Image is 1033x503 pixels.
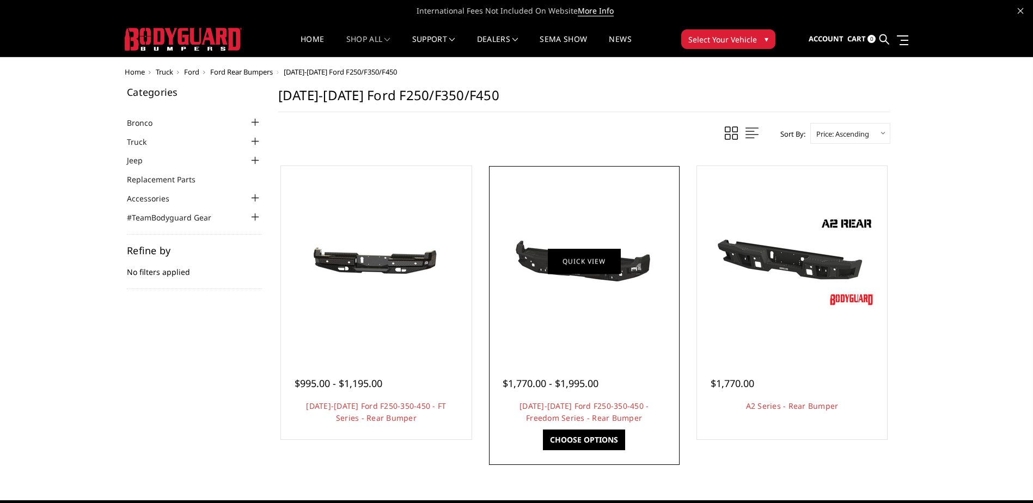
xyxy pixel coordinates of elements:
[519,401,649,423] a: [DATE]-[DATE] Ford F250-350-450 - Freedom Series - Rear Bumper
[127,246,262,289] div: No filters applied
[156,67,173,77] a: Truck
[746,401,839,411] a: A2 Series - Rear Bumper
[809,24,843,54] a: Account
[127,193,183,204] a: Accessories
[127,87,262,97] h5: Categories
[284,169,469,354] a: 2017-2022 Ford F250-350-450 - FT Series - Rear Bumper 2017-2022 Ford F250-350-450 - FT Series - R...
[847,34,866,44] span: Cart
[184,67,199,77] a: Ford
[979,451,1033,503] iframe: Chat Widget
[127,136,160,148] a: Truck
[125,67,145,77] a: Home
[548,248,621,274] a: Quick view
[609,35,631,57] a: News
[497,220,671,303] img: 2017-2022 Ford F250-350-450 - Freedom Series - Rear Bumper
[867,35,876,43] span: 0
[127,117,166,128] a: Bronco
[284,67,397,77] span: [DATE]-[DATE] Ford F250/F350/F450
[847,24,876,54] a: Cart 0
[278,87,890,112] h1: [DATE]-[DATE] Ford F250/F350/F450
[681,29,775,49] button: Select Your Vehicle
[503,377,598,390] span: $1,770.00 - $1,995.00
[578,5,614,16] a: More Info
[543,430,625,450] a: Choose Options
[306,401,446,423] a: [DATE]-[DATE] Ford F250-350-450 - FT Series - Rear Bumper
[540,35,587,57] a: SEMA Show
[492,169,677,354] a: 2017-2022 Ford F250-350-450 - Freedom Series - Rear Bumper
[127,155,156,166] a: Jeep
[346,35,390,57] a: shop all
[711,377,754,390] span: $1,770.00
[700,169,885,354] a: A2 Series - Rear Bumper A2 Series - Rear Bumper
[125,28,242,51] img: BODYGUARD BUMPERS
[127,246,262,255] h5: Refine by
[809,34,843,44] span: Account
[127,174,209,185] a: Replacement Parts
[412,35,455,57] a: Support
[765,33,768,45] span: ▾
[301,35,324,57] a: Home
[127,212,225,223] a: #TeamBodyguard Gear
[774,126,805,142] label: Sort By:
[210,67,273,77] a: Ford Rear Bumpers
[688,34,757,45] span: Select Your Vehicle
[477,35,518,57] a: Dealers
[295,377,382,390] span: $995.00 - $1,195.00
